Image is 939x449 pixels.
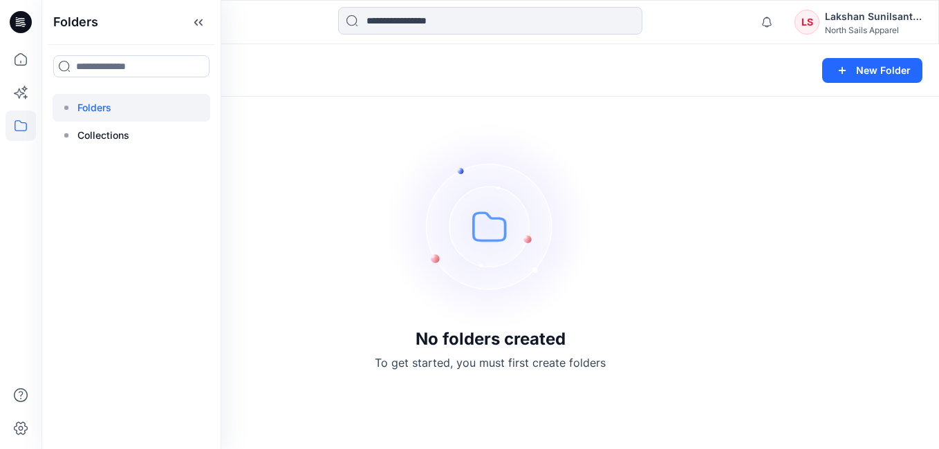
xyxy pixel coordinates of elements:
div: North Sails Apparel [825,25,922,35]
button: New Folder [822,58,922,83]
img: empty-folders.svg [387,122,594,329]
p: Folders [77,99,111,116]
h3: No folders created [416,329,566,349]
div: Lakshan Sunilsantha [825,8,922,25]
p: Collections [77,127,129,144]
p: To get started, you must first create folders [375,354,606,371]
div: LS [794,10,819,35]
